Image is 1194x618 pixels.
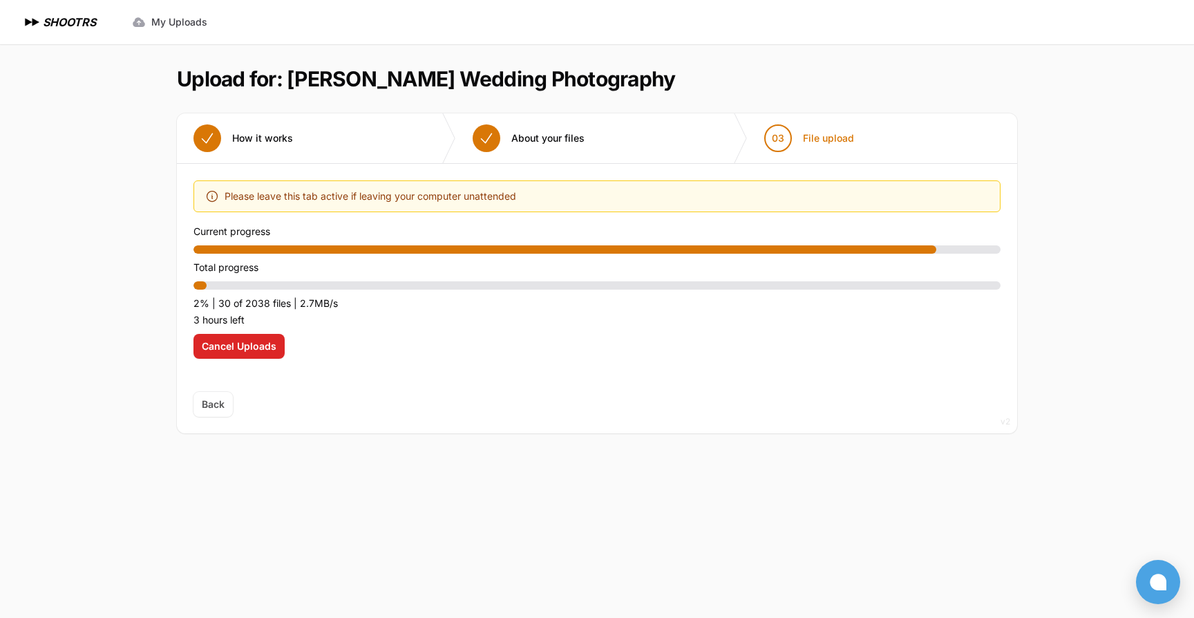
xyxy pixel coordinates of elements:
button: About your files [456,113,601,163]
span: How it works [232,131,293,145]
h1: SHOOTRS [43,14,96,30]
button: Open chat window [1136,560,1180,604]
p: Total progress [193,259,1001,276]
span: About your files [511,131,585,145]
span: Please leave this tab active if leaving your computer unattended [225,188,516,205]
button: How it works [177,113,310,163]
a: My Uploads [124,10,216,35]
span: 03 [772,131,784,145]
span: My Uploads [151,15,207,29]
h1: Upload for: [PERSON_NAME] Wedding Photography [177,66,675,91]
p: Current progress [193,223,1001,240]
div: v2 [1001,413,1010,430]
a: SHOOTRS SHOOTRS [22,14,96,30]
img: SHOOTRS [22,14,43,30]
button: 03 File upload [748,113,871,163]
span: Cancel Uploads [202,339,276,353]
span: File upload [803,131,854,145]
p: 3 hours left [193,312,1001,328]
button: Cancel Uploads [193,334,285,359]
p: 2% | 30 of 2038 files | 2.7MB/s [193,295,1001,312]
